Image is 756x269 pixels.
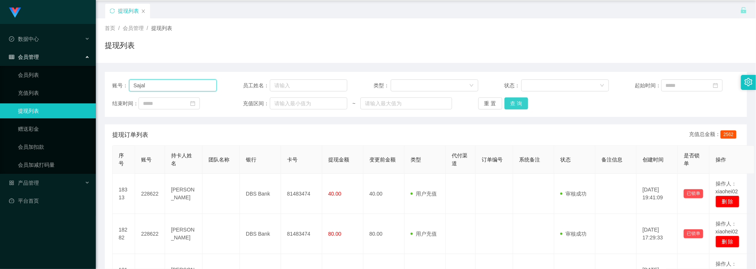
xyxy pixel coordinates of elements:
span: 是否锁单 [684,152,699,166]
a: 充值列表 [18,85,90,100]
input: 请输入最大值为 [360,97,452,109]
span: 状态 [560,157,571,163]
i: 图标: down [600,83,604,88]
td: 228622 [135,214,165,254]
span: 会员管理 [9,54,39,60]
h1: 提现列表 [105,40,135,51]
td: DBS Bank [240,214,281,254]
span: 系统备注 [519,157,540,163]
td: [PERSON_NAME] [165,214,202,254]
img: logo.9652507e.png [9,7,21,18]
span: 40.00 [328,191,341,197]
span: 卡号 [287,157,298,163]
input: 请输入 [270,79,347,91]
input: 请输入最小值为 [270,97,347,109]
span: 80.00 [328,231,341,237]
td: DBS Bank [240,174,281,214]
i: 图标: calendar [713,83,718,88]
a: 会员列表 [18,67,90,82]
span: 用户充值 [411,231,437,237]
button: 已锁单 [684,229,703,238]
i: 图标: unlock [740,7,747,13]
span: 数据中心 [9,36,39,42]
i: 图标: calendar [190,101,195,106]
a: 会员加扣款 [18,139,90,154]
span: 会员管理 [123,25,144,31]
span: 类型 [411,157,421,163]
span: 审核成功 [560,191,586,197]
span: 员工姓名： [243,82,270,90]
span: 代付渠道 [452,152,467,166]
i: 图标: sync [110,8,115,13]
td: 18313 [113,174,135,214]
button: 删 除 [716,236,740,248]
i: 图标: down [469,83,474,88]
span: 起始时间： [635,82,661,90]
td: [DATE] 19:41:09 [637,174,678,214]
span: 操作人：xiaohei02 [716,221,738,235]
i: 图标: setting [744,78,753,86]
span: 提现金额 [328,157,349,163]
span: / [118,25,120,31]
button: 查 询 [504,97,528,109]
button: 删 除 [716,196,740,208]
i: 图标: table [9,54,14,60]
span: 状态： [504,82,521,90]
div: 充值总金额： [689,130,740,139]
td: [PERSON_NAME] [165,174,202,214]
span: / [147,25,148,31]
span: 订单编号 [482,157,503,163]
td: 80.00 [363,214,405,254]
span: 变更前金额 [369,157,396,163]
button: 已锁单 [684,189,703,198]
span: 提现订单列表 [112,130,148,139]
span: 结束时间： [112,100,138,108]
span: 提现列表 [151,25,172,31]
a: 提现列表 [18,103,90,118]
span: 用户充值 [411,191,437,197]
a: 赠送彩金 [18,121,90,136]
i: 图标: close [141,9,146,13]
span: 序号 [119,152,124,166]
td: 18282 [113,214,135,254]
a: 会员加减打码量 [18,157,90,172]
span: 备注信息 [601,157,622,163]
span: 产品管理 [9,180,39,186]
td: 81483474 [281,174,322,214]
td: 40.00 [363,174,405,214]
td: 81483474 [281,214,322,254]
i: 图标: check-circle-o [9,36,14,42]
span: 账号 [141,157,152,163]
div: 提现列表 [118,4,139,18]
span: 创建时间 [643,157,664,163]
a: 图标: dashboard平台首页 [9,193,90,208]
span: 首页 [105,25,115,31]
i: 图标: appstore-o [9,180,14,185]
td: 228622 [135,174,165,214]
button: 重 置 [478,97,502,109]
span: 账号： [112,82,129,90]
input: 请输入 [129,79,217,91]
span: 银行 [246,157,256,163]
span: 审核成功 [560,231,586,237]
span: 操作 [716,157,726,163]
span: 团队名称 [208,157,229,163]
td: [DATE] 17:29:33 [637,214,678,254]
span: 类型： [374,82,390,90]
span: ~ [347,100,360,108]
span: 充值区间： [243,100,270,108]
span: 操作人：xiaohei02 [716,181,738,194]
span: 持卡人姓名 [171,152,192,166]
span: 2562 [720,130,737,139]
